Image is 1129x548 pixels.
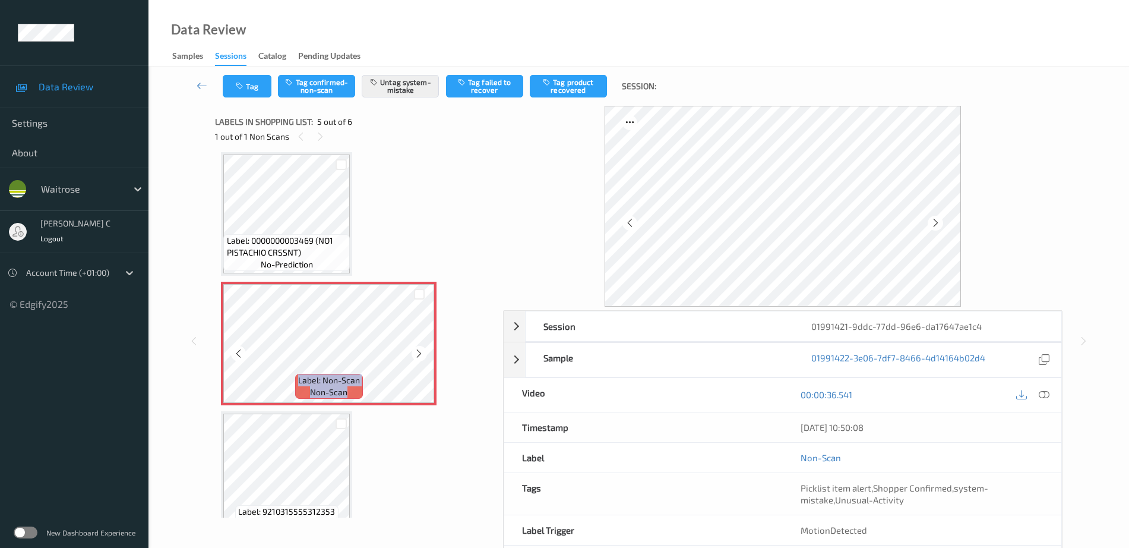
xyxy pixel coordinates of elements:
span: , , , [801,483,988,505]
div: [DATE] 10:50:08 [801,421,1043,433]
span: 5 out of 6 [317,116,352,128]
div: Video [504,378,783,412]
span: Session: [622,80,656,92]
div: Catalog [258,50,286,65]
div: Session [526,311,793,341]
div: 01991421-9ddc-77dd-96e6-da17647ae1c4 [793,311,1061,341]
span: Labels in shopping list: [215,116,313,128]
a: Catalog [258,48,298,65]
button: Tag confirmed-non-scan [278,75,355,97]
a: Sessions [215,48,258,66]
div: Label [504,443,783,473]
a: 01991422-3e06-7df7-8466-4d14164b02d4 [811,352,985,368]
span: Shopper Confirmed [873,483,952,493]
a: Pending Updates [298,48,372,65]
a: Non-Scan [801,452,841,464]
button: Tag product recovered [530,75,607,97]
div: Data Review [171,24,246,36]
div: Sample01991422-3e06-7df7-8466-4d14164b02d4 [504,342,1062,377]
div: Session01991421-9ddc-77dd-96e6-da17647ae1c4 [504,311,1062,342]
span: Unusual-Activity [835,495,904,505]
div: Sessions [215,50,246,66]
div: MotionDetected [783,515,1061,545]
button: Tag failed to recover [446,75,523,97]
div: Label Trigger [504,515,783,545]
button: Untag system-mistake [362,75,439,97]
div: Samples [172,50,203,65]
span: no-prediction [261,518,313,530]
div: 1 out of 1 Non Scans [215,129,495,144]
div: Pending Updates [298,50,360,65]
span: Label: 0000000003469 (NO1 PISTACHIO CRSSNT) [227,235,347,259]
button: Tag [223,75,271,97]
span: system-mistake [801,483,988,505]
span: Picklist item alert [801,483,871,493]
div: Sample [526,343,793,377]
span: Label: Non-Scan [298,374,360,386]
span: Label: 9210315555312353 [238,506,335,518]
span: non-scan [310,386,347,398]
span: no-prediction [261,259,313,270]
div: Tags [504,473,783,515]
a: 00:00:36.541 [801,389,852,401]
div: Timestamp [504,412,783,442]
a: Samples [172,48,215,65]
